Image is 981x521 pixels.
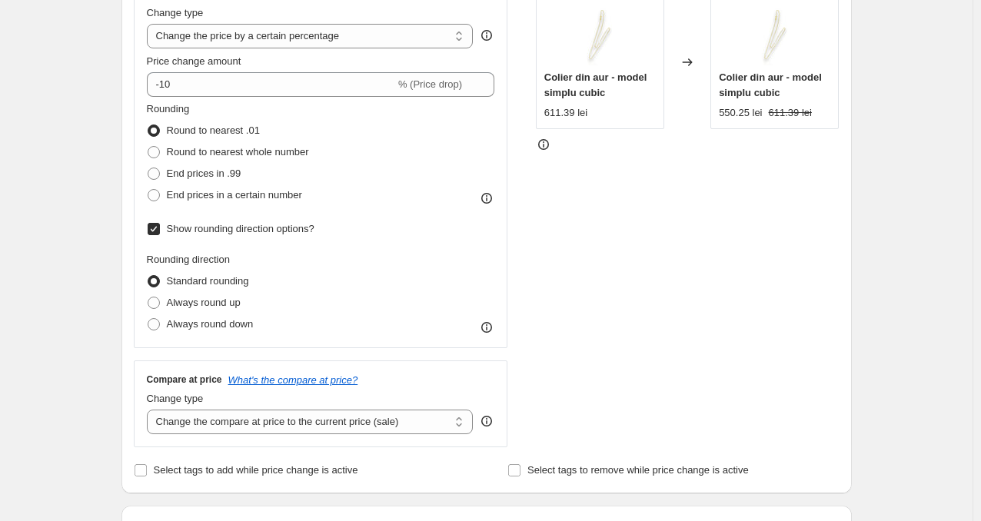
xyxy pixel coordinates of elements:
[167,146,309,158] span: Round to nearest whole number
[398,78,462,90] span: % (Price drop)
[167,124,260,136] span: Round to nearest .01
[167,168,241,179] span: End prices in .99
[147,373,222,386] h3: Compare at price
[167,223,314,234] span: Show rounding direction options?
[479,28,494,43] div: help
[167,297,241,308] span: Always round up
[167,318,254,330] span: Always round down
[719,71,822,98] span: Colier din aur - model simplu cubic
[167,189,302,201] span: End prices in a certain number
[544,71,647,98] span: Colier din aur - model simplu cubic
[147,393,204,404] span: Change type
[154,464,358,476] span: Select tags to add while price change is active
[719,105,762,121] div: 550.25 lei
[744,4,806,65] img: LA-AU-001_2_-PhotoRoom_80x.jpg
[544,105,587,121] div: 611.39 lei
[147,103,190,114] span: Rounding
[147,7,204,18] span: Change type
[228,374,358,386] button: What's the compare at price?
[167,275,249,287] span: Standard rounding
[527,464,749,476] span: Select tags to remove while price change is active
[147,254,230,265] span: Rounding direction
[147,72,395,97] input: -15
[147,55,241,67] span: Price change amount
[569,4,630,65] img: LA-AU-001_2_-PhotoRoom_80x.jpg
[479,413,494,429] div: help
[769,105,812,121] strike: 611.39 lei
